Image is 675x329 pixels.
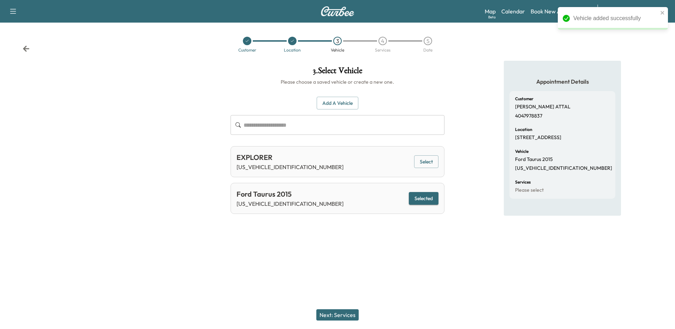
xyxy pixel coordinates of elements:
p: 4047978837 [515,113,542,119]
button: Next: Services [316,309,359,321]
p: [PERSON_NAME] ATTAL [515,104,571,110]
p: Please select [515,187,544,193]
p: [US_VEHICLE_IDENTIFICATION_NUMBER] [515,165,612,172]
h5: Appointment Details [509,78,615,85]
p: [US_VEHICLE_IDENTIFICATION_NUMBER] [237,199,344,208]
h1: 3 . Select Vehicle [231,66,444,78]
a: MapBeta [485,7,496,16]
div: 4 [378,37,387,45]
h6: Vehicle [515,149,528,154]
a: Book New Appointment [531,7,590,16]
button: Add a Vehicle [317,97,358,110]
p: [STREET_ADDRESS] [515,134,561,141]
p: [US_VEHICLE_IDENTIFICATION_NUMBER] [237,163,344,171]
a: Calendar [501,7,525,16]
div: Vehicle [331,48,344,52]
div: Services [375,48,390,52]
h6: Services [515,180,531,184]
div: Date [423,48,432,52]
h6: Customer [515,97,533,101]
div: Vehicle added successfully [573,14,658,23]
div: Back [23,45,30,52]
div: EXPLORER [237,152,344,163]
div: Ford Taurus 2015 [237,189,344,199]
div: Customer [238,48,256,52]
h6: Please choose a saved vehicle or create a new one. [231,78,444,85]
div: 5 [424,37,432,45]
button: close [660,10,665,16]
button: Select [414,155,438,168]
h6: Location [515,127,532,132]
div: Beta [488,14,496,20]
img: Curbee Logo [321,6,354,16]
button: Selected [409,192,438,205]
div: 3 [333,37,342,45]
p: Ford Taurus 2015 [515,156,553,163]
div: Location [284,48,301,52]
